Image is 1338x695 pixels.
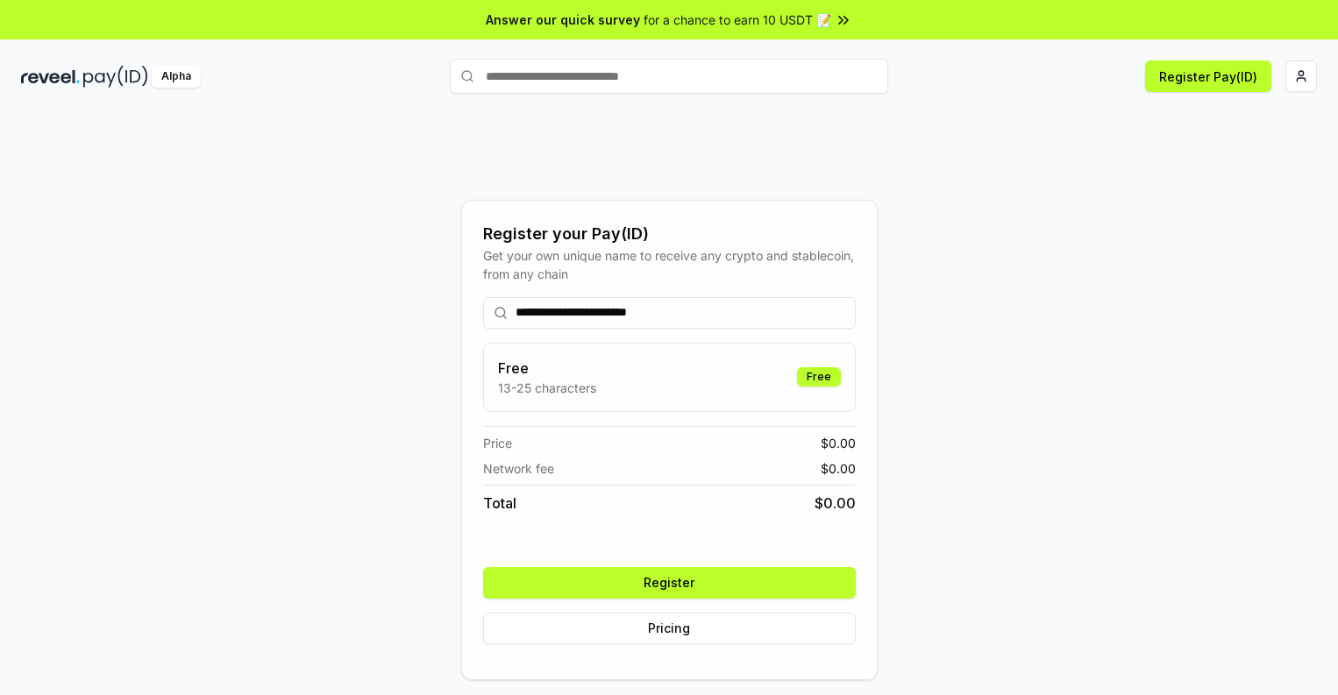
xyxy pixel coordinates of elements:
[797,367,841,387] div: Free
[644,11,831,29] span: for a chance to earn 10 USDT 📝
[486,11,640,29] span: Answer our quick survey
[483,222,856,246] div: Register your Pay(ID)
[83,66,148,88] img: pay_id
[21,66,80,88] img: reveel_dark
[498,358,596,379] h3: Free
[483,246,856,283] div: Get your own unique name to receive any crypto and stablecoin, from any chain
[483,567,856,599] button: Register
[1145,60,1271,92] button: Register Pay(ID)
[815,493,856,514] span: $ 0.00
[152,66,201,88] div: Alpha
[483,613,856,644] button: Pricing
[821,434,856,452] span: $ 0.00
[483,459,554,478] span: Network fee
[483,434,512,452] span: Price
[821,459,856,478] span: $ 0.00
[498,379,596,397] p: 13-25 characters
[483,493,516,514] span: Total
